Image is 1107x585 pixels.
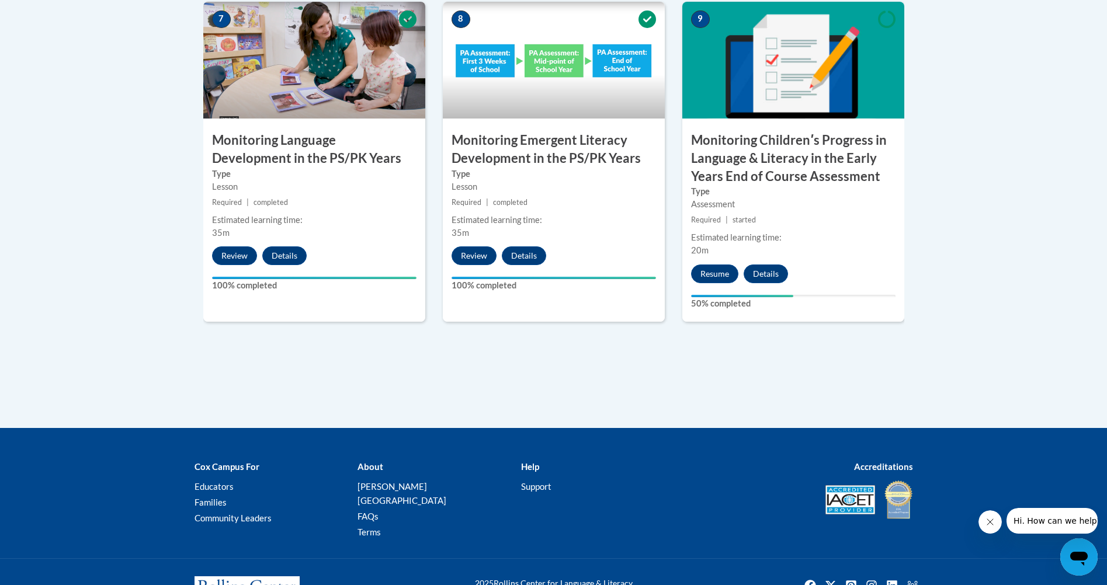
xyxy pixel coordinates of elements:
[521,481,551,492] a: Support
[691,295,793,297] div: Your progress
[452,168,656,180] label: Type
[682,131,904,185] h3: Monitoring Childrenʹs Progress in Language & Literacy in the Early Years End of Course Assessment
[452,214,656,227] div: Estimated learning time:
[358,461,383,472] b: About
[254,198,288,207] span: completed
[443,131,665,168] h3: Monitoring Emergent Literacy Development in the PS/PK Years
[1060,538,1098,576] iframe: Button to launch messaging window
[195,461,259,472] b: Cox Campus For
[978,510,1002,534] iframe: Close message
[691,185,896,198] label: Type
[521,461,539,472] b: Help
[212,11,231,28] span: 7
[262,246,307,265] button: Details
[195,481,234,492] a: Educators
[358,527,381,537] a: Terms
[691,264,738,283] button: Resume
[733,215,756,224] span: started
[247,198,249,207] span: |
[1007,508,1098,534] iframe: Message from company
[486,198,488,207] span: |
[358,511,379,521] a: FAQs
[854,461,913,472] b: Accreditations
[452,228,469,238] span: 35m
[358,481,446,506] a: [PERSON_NAME][GEOGRAPHIC_DATA]
[726,215,728,224] span: |
[691,245,709,255] span: 20m
[493,198,528,207] span: completed
[691,215,721,224] span: Required
[443,2,665,119] img: Course Image
[691,297,896,310] label: 50% completed
[884,479,913,520] img: IDA® Accredited
[212,279,417,292] label: 100% completed
[452,279,656,292] label: 100% completed
[452,11,470,28] span: 8
[195,513,272,523] a: Community Leaders
[452,198,481,207] span: Required
[203,131,425,168] h3: Monitoring Language Development in the PS/PK Years
[682,2,904,119] img: Course Image
[212,168,417,180] label: Type
[212,246,257,265] button: Review
[212,180,417,193] div: Lesson
[195,497,227,507] a: Families
[744,264,788,283] button: Details
[203,2,425,119] img: Course Image
[212,228,230,238] span: 35m
[452,180,656,193] div: Lesson
[212,277,417,279] div: Your progress
[691,198,896,211] div: Assessment
[212,214,417,227] div: Estimated learning time:
[7,8,95,18] span: Hi. How can we help?
[212,198,242,207] span: Required
[691,231,896,244] div: Estimated learning time:
[502,246,546,265] button: Details
[452,246,497,265] button: Review
[825,485,875,514] img: Accredited IACET® Provider
[691,11,710,28] span: 9
[452,277,656,279] div: Your progress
